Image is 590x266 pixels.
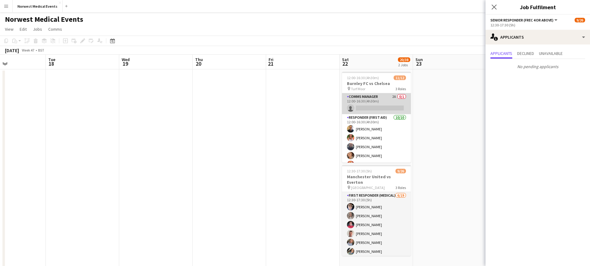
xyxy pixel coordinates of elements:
button: Senior Responder (FREC 4 or Above) [490,18,558,22]
app-job-card: 12:30-17:30 (5h)9/26Manchester United vs Everton [GEOGRAPHIC_DATA]3 RolesFirst Responder (Medical... [342,165,411,256]
span: 12:30-17:30 (5h) [347,169,372,173]
span: 22 [341,60,349,67]
span: Week 47 [20,48,36,52]
span: Senior Responder (FREC 4 or Above) [490,18,553,22]
h3: Burnley FC vs Chelsea [342,81,411,86]
div: 2 Jobs [398,63,410,67]
span: 11/12 [394,75,406,80]
span: Declined [517,51,534,56]
span: Thu [195,57,203,62]
span: 9/26 [575,18,585,22]
button: Norwest Medical Events [13,0,63,12]
span: Comms [48,26,62,32]
span: Wed [122,57,130,62]
h3: Manchester United vs Everton [342,174,411,185]
span: Fri [269,57,273,62]
p: No pending applicants [486,61,590,72]
span: 19 [121,60,130,67]
span: 20 [194,60,203,67]
a: Jobs [30,25,45,33]
span: Sat [342,57,349,62]
span: 3 Roles [395,87,406,91]
div: BST [38,48,44,52]
span: 20/38 [398,57,410,62]
span: [GEOGRAPHIC_DATA] [351,185,385,190]
span: 3 Roles [395,185,406,190]
span: 12:00-16:30 (4h30m) [347,75,379,80]
h3: Job Fulfilment [486,3,590,11]
app-job-card: 12:00-16:30 (4h30m)11/12Burnley FC vs Chelsea Turf Moor3 RolesComms Manager2A0/112:00-16:30 (4h30... [342,72,411,163]
span: View [5,26,14,32]
span: Turf Moor [351,87,365,91]
span: Tue [48,57,55,62]
a: View [2,25,16,33]
span: Applicants [490,51,512,56]
h1: Norwest Medical Events [5,15,83,24]
app-card-role: Comms Manager2A0/112:00-16:30 (4h30m) [342,93,411,114]
span: 21 [268,60,273,67]
div: Applicants [486,30,590,44]
span: Sun [415,57,423,62]
span: 9/26 [395,169,406,173]
div: [DATE] [5,47,19,53]
span: Unavailable [539,51,563,56]
span: Jobs [33,26,42,32]
a: Edit [17,25,29,33]
span: 18 [47,60,55,67]
app-card-role: Responder (First Aid)10/1012:00-16:30 (4h30m)[PERSON_NAME][PERSON_NAME][PERSON_NAME][PERSON_NAME]... [342,114,411,215]
div: 12:30-17:30 (5h) [490,23,585,27]
a: Comms [46,25,65,33]
span: Edit [20,26,27,32]
span: 23 [415,60,423,67]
